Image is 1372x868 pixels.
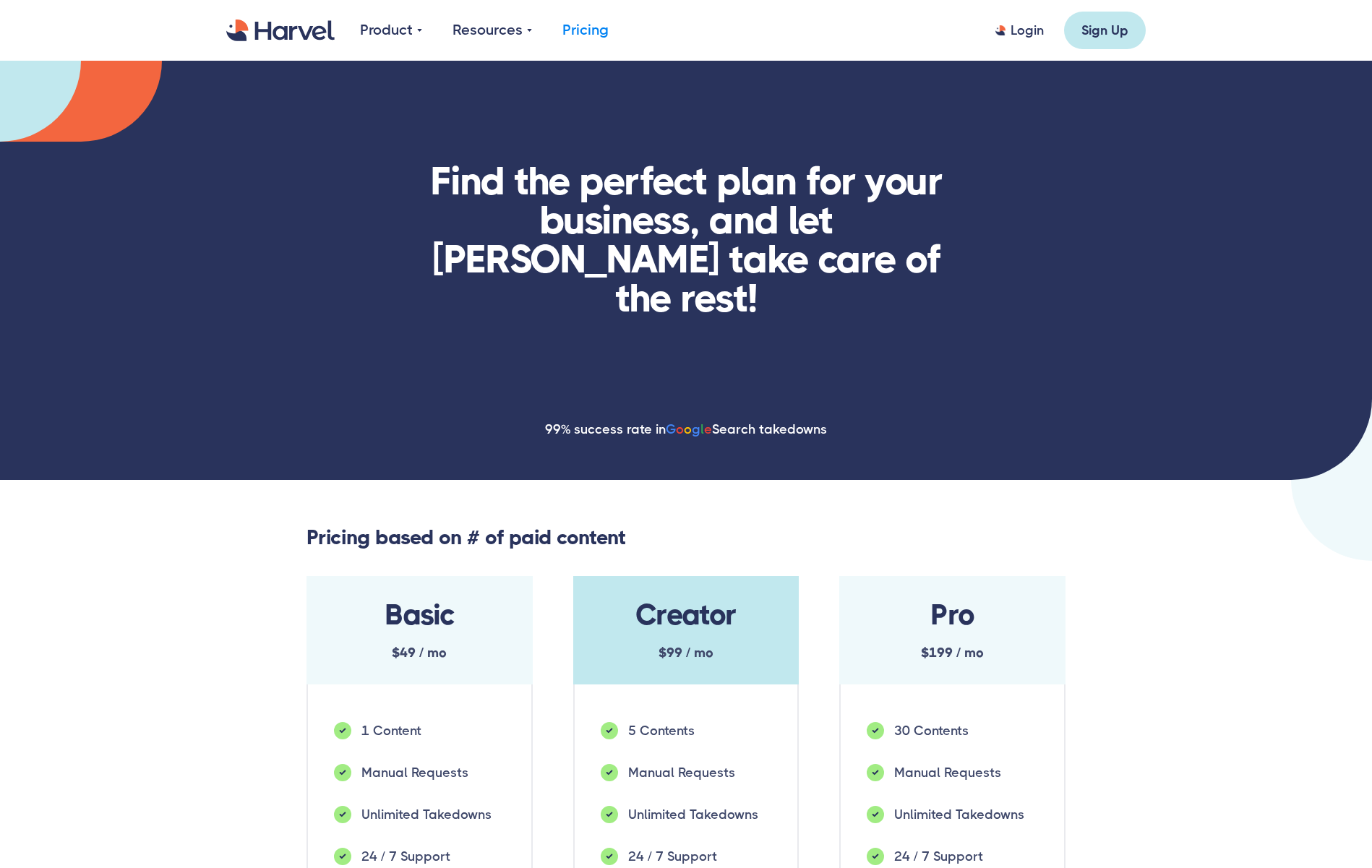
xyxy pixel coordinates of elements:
span: g [692,422,700,437]
h3: Pricing based on # of paid content [306,525,776,551]
a: Sign Up [1064,12,1146,49]
strong: $99 / mo [659,645,713,660]
div: 30 Contents [894,721,969,741]
h4: Basic [332,598,507,632]
div: Manual Requests [628,762,735,783]
div: Resources [453,20,532,41]
strong: $49 / mo [392,645,447,660]
h4: Creator [599,598,774,632]
strong: $199 / mo [921,645,984,660]
a: home [226,20,335,42]
a: Pricing [562,20,609,41]
span: l [700,422,704,437]
a: Login [995,22,1044,39]
div: 24 / 7 Support [361,846,450,867]
span: e [704,422,712,437]
div: 24 / 7 Support [628,846,717,867]
span: o [684,422,692,437]
h1: Find the perfect plan for your business, and let [PERSON_NAME] take care of the rest! [419,162,953,318]
div: Sign Up [1081,22,1128,39]
div: 24 / 7 Support [894,846,983,867]
div: Unlimited Takedowns [361,804,492,825]
span: o [676,422,684,437]
div: Unlimited Takedowns [894,804,1024,825]
div: 1 Content [361,721,421,741]
div: Unlimited Takedowns [628,804,758,825]
div: 99% success rate in Search takedowns [545,419,827,439]
div: Manual Requests [361,762,468,783]
div: Manual Requests [894,762,1001,783]
span: G [666,422,676,437]
div: Login [1011,22,1044,39]
div: Resources [453,20,523,41]
div: Product [360,20,422,41]
div: 5 Contents [628,721,695,741]
div: Product [360,20,413,41]
h4: Pro [865,598,1040,632]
